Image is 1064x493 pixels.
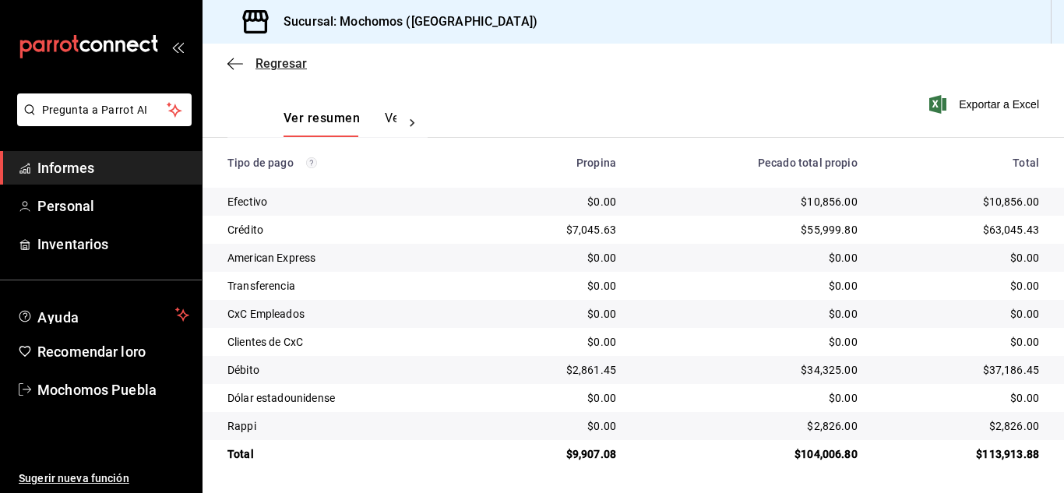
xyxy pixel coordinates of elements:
div: pestañas de navegación [284,110,396,137]
font: Dólar estadounidense [227,392,335,404]
font: Rappi [227,420,256,432]
font: Efectivo [227,195,267,208]
font: $0.00 [1010,392,1039,404]
font: $0.00 [587,308,616,320]
svg: Los pagos realizados con Pay y otras terminales son montos brutos. [306,157,317,168]
font: $63,045.43 [983,224,1040,236]
font: $37,186.45 [983,364,1040,376]
button: Exportar a Excel [932,95,1039,114]
font: Transferencia [227,280,295,292]
font: $104,006.80 [794,448,858,460]
font: Clientes de CxC [227,336,303,348]
font: $0.00 [1010,308,1039,320]
font: $2,826.00 [989,420,1039,432]
button: Pregunta a Parrot AI [17,93,192,126]
font: $34,325.00 [801,364,858,376]
font: Pecado total propio [758,157,858,169]
font: $55,999.80 [801,224,858,236]
font: $9,907.08 [566,448,616,460]
font: $0.00 [1010,280,1039,292]
font: $0.00 [587,336,616,348]
font: Propina [576,157,616,169]
font: Sucursal: Mochomos ([GEOGRAPHIC_DATA]) [284,14,537,29]
font: $0.00 [1010,336,1039,348]
font: $0.00 [587,252,616,264]
font: $0.00 [587,420,616,432]
font: Tipo de pago [227,157,294,169]
a: Pregunta a Parrot AI [11,113,192,129]
font: Ver resumen [284,111,360,125]
font: Mochomos Puebla [37,382,157,398]
font: $0.00 [587,195,616,208]
font: CxC Empleados [227,308,305,320]
font: Inventarios [37,236,108,252]
font: $0.00 [829,280,858,292]
font: $0.00 [1010,252,1039,264]
font: $113,913.88 [976,448,1039,460]
font: Pregunta a Parrot AI [42,104,148,116]
font: Sugerir nueva función [19,472,129,484]
font: $0.00 [829,308,858,320]
font: Recomendar loro [37,343,146,360]
font: $0.00 [587,280,616,292]
font: Total [227,448,254,460]
font: $0.00 [829,392,858,404]
font: $0.00 [587,392,616,404]
font: $2,861.45 [566,364,616,376]
button: Regresar [227,56,307,71]
font: Total [1013,157,1039,169]
font: $0.00 [829,252,858,264]
font: Informes [37,160,94,176]
font: American Express [227,252,315,264]
font: Exportar a Excel [959,98,1039,111]
font: Regresar [255,56,307,71]
button: abrir_cajón_menú [171,40,184,53]
font: Ver pagos [385,111,443,125]
font: $10,856.00 [801,195,858,208]
font: $10,856.00 [983,195,1040,208]
font: $2,826.00 [807,420,857,432]
font: Débito [227,364,259,376]
font: Ayuda [37,309,79,326]
font: $7,045.63 [566,224,616,236]
font: Personal [37,198,94,214]
font: Crédito [227,224,263,236]
font: $0.00 [829,336,858,348]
